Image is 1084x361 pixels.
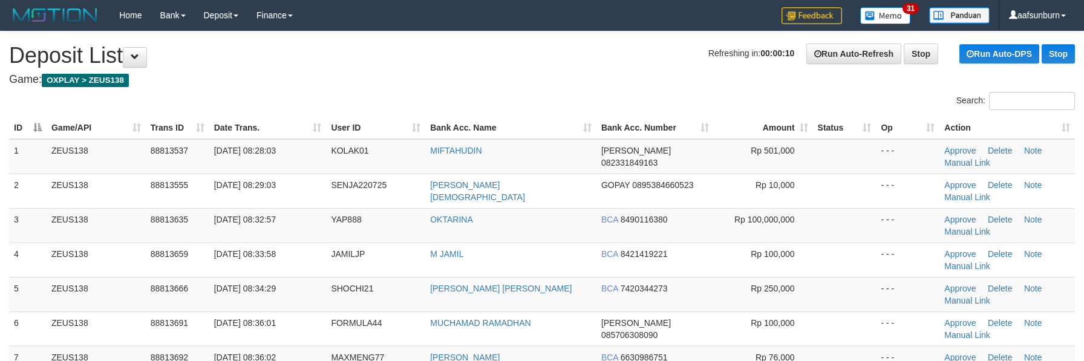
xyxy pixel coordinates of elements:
a: Delete [988,249,1012,259]
a: OKTARINA [430,215,473,224]
span: KOLAK01 [331,146,368,155]
span: Rp 100,000,000 [734,215,795,224]
a: Delete [988,215,1012,224]
td: ZEUS138 [47,174,146,208]
a: Delete [988,284,1012,293]
span: JAMILJP [331,249,365,259]
span: 88813659 [151,249,188,259]
span: Rp 100,000 [751,249,794,259]
td: ZEUS138 [47,208,146,242]
span: BCA [601,215,618,224]
span: [DATE] 08:36:01 [214,318,276,328]
label: Search: [956,92,1075,110]
h1: Deposit List [9,44,1075,68]
td: 6 [9,311,47,346]
a: MUCHAMAD RAMADHAN [430,318,531,328]
span: BCA [601,249,618,259]
td: - - - [876,174,939,208]
th: User ID: activate to sort column ascending [326,117,425,139]
td: - - - [876,208,939,242]
span: 88813635 [151,215,188,224]
span: OXPLAY > ZEUS138 [42,74,129,87]
a: Stop [1042,44,1075,63]
a: Delete [988,180,1012,190]
a: Approve [944,215,976,224]
a: Note [1024,146,1042,155]
span: GOPAY [601,180,630,190]
a: Note [1024,318,1042,328]
img: Feedback.jpg [782,7,842,24]
img: Button%20Memo.svg [860,7,911,24]
a: Note [1024,249,1042,259]
img: MOTION_logo.png [9,6,101,24]
a: Note [1024,284,1042,293]
a: Run Auto-DPS [959,44,1039,63]
td: 4 [9,242,47,277]
th: Bank Acc. Number: activate to sort column ascending [596,117,714,139]
span: Copy 8421419221 to clipboard [621,249,668,259]
span: SENJA220725 [331,180,387,190]
span: Refreshing in: [708,48,794,58]
span: [DATE] 08:33:58 [214,249,276,259]
a: Run Auto-Refresh [806,44,901,64]
th: Op: activate to sort column ascending [876,117,939,139]
a: Note [1024,215,1042,224]
td: 2 [9,174,47,208]
span: Copy 8490116380 to clipboard [621,215,668,224]
td: - - - [876,311,939,346]
a: Note [1024,180,1042,190]
span: Copy 082331849163 to clipboard [601,158,658,167]
th: Date Trans.: activate to sort column ascending [209,117,327,139]
span: Copy 0895384660523 to clipboard [632,180,693,190]
span: 88813691 [151,318,188,328]
span: Copy 085706308090 to clipboard [601,330,658,340]
a: MIFTAHUDIN [430,146,482,155]
th: Trans ID: activate to sort column ascending [146,117,209,139]
th: Action: activate to sort column ascending [939,117,1075,139]
a: Manual Link [944,158,990,167]
span: FORMULA44 [331,318,382,328]
h4: Game: [9,74,1075,86]
span: YAP888 [331,215,361,224]
td: ZEUS138 [47,139,146,174]
span: [DATE] 08:32:57 [214,215,276,224]
a: Approve [944,284,976,293]
td: ZEUS138 [47,311,146,346]
a: Approve [944,146,976,155]
th: ID: activate to sort column descending [9,117,47,139]
span: [PERSON_NAME] [601,146,671,155]
th: Amount: activate to sort column ascending [714,117,813,139]
strong: 00:00:10 [760,48,794,58]
a: Approve [944,180,976,190]
span: SHOCHI21 [331,284,373,293]
a: Manual Link [944,227,990,236]
span: BCA [601,284,618,293]
span: [DATE] 08:29:03 [214,180,276,190]
td: - - - [876,139,939,174]
a: Approve [944,249,976,259]
span: [DATE] 08:34:29 [214,284,276,293]
td: - - - [876,277,939,311]
span: Copy 7420344273 to clipboard [621,284,668,293]
span: 88813537 [151,146,188,155]
span: Rp 100,000 [751,318,794,328]
span: Rp 10,000 [756,180,795,190]
td: 1 [9,139,47,174]
span: Rp 501,000 [751,146,794,155]
td: ZEUS138 [47,277,146,311]
span: [PERSON_NAME] [601,318,671,328]
th: Status: activate to sort column ascending [813,117,877,139]
a: Stop [904,44,938,64]
td: 5 [9,277,47,311]
a: Manual Link [944,192,990,202]
span: 31 [903,3,919,14]
a: Delete [988,146,1012,155]
input: Search: [989,92,1075,110]
a: M JAMIL [430,249,463,259]
th: Bank Acc. Name: activate to sort column ascending [425,117,596,139]
td: ZEUS138 [47,242,146,277]
td: 3 [9,208,47,242]
img: panduan.png [929,7,990,24]
span: Rp 250,000 [751,284,794,293]
th: Game/API: activate to sort column ascending [47,117,146,139]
